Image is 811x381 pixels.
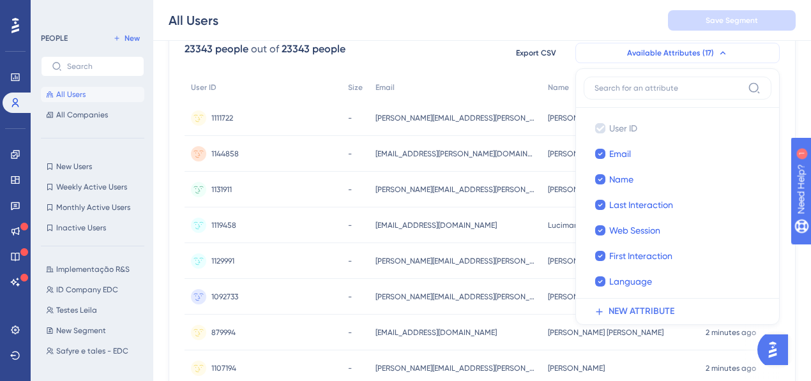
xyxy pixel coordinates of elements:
span: [PERSON_NAME] [548,184,605,195]
time: 2 minutes ago [706,328,756,337]
span: [EMAIL_ADDRESS][DOMAIN_NAME] [375,220,497,230]
span: 1144858 [211,149,239,159]
span: Size [348,82,363,93]
span: [PERSON_NAME][EMAIL_ADDRESS][PERSON_NAME][DOMAIN_NAME] [375,113,535,123]
div: 23343 people [282,41,345,57]
button: ID Company EDC [41,282,152,297]
span: [EMAIL_ADDRESS][DOMAIN_NAME] [375,327,497,338]
span: - [348,220,352,230]
span: Safyre e tales - EDC [56,346,128,356]
span: 1092733 [211,292,238,302]
span: New Segment [56,325,106,336]
span: 1129991 [211,256,234,266]
span: - [348,292,352,302]
span: 1119458 [211,220,236,230]
span: - [348,363,352,373]
button: Inactive Users [41,220,144,235]
input: Search for an attribute [595,83,743,93]
span: User ID [191,82,216,93]
span: Testes Leila [56,305,97,315]
span: [EMAIL_ADDRESS][PERSON_NAME][DOMAIN_NAME] [375,149,535,159]
button: All Companies [41,107,144,123]
span: NEW ATTRIBUTE [609,304,674,319]
span: Export CSV [516,48,556,58]
button: NEW ATTRIBUTE [584,299,779,324]
time: 2 minutes ago [706,364,756,373]
span: [PERSON_NAME] [PERSON_NAME] [548,327,663,338]
span: - [348,113,352,123]
button: Save Segment [668,10,796,31]
span: Name [548,82,569,93]
iframe: UserGuiding AI Assistant Launcher [757,331,796,369]
span: First Interaction [609,248,672,264]
span: Need Help? [30,3,80,19]
div: out of [251,41,279,57]
span: - [348,184,352,195]
button: New Users [41,159,144,174]
div: PEOPLE [41,33,68,43]
span: Monthly Active Users [56,202,130,213]
button: Available Attributes (17) [575,43,780,63]
button: Monthly Active Users [41,200,144,215]
span: [PERSON_NAME] [548,113,605,123]
span: New [125,33,140,43]
button: Weekly Active Users [41,179,144,195]
span: User ID [609,121,637,136]
span: Inactive Users [56,223,106,233]
span: Implementação R&S [56,264,130,274]
span: All Users [56,89,86,100]
span: 879994 [211,327,236,338]
button: Testes Leila [41,303,152,318]
span: [PERSON_NAME][EMAIL_ADDRESS][PERSON_NAME][DOMAIN_NAME] [375,256,535,266]
span: Last Interaction [609,197,673,213]
span: New Users [56,161,92,172]
button: Export CSV [504,43,568,63]
span: [PERSON_NAME] [548,256,605,266]
button: Implementação R&S [41,262,152,277]
div: 23343 people [185,41,248,57]
input: Search [67,62,133,71]
span: Name [609,172,633,187]
span: [PERSON_NAME] [PERSON_NAME] [548,149,663,159]
span: Available Attributes (17) [627,48,714,58]
div: 1 [89,6,93,17]
span: All Companies [56,110,108,120]
span: - [348,256,352,266]
span: [PERSON_NAME] [548,292,605,302]
span: 1111722 [211,113,233,123]
span: [PERSON_NAME][EMAIL_ADDRESS][PERSON_NAME][DOMAIN_NAME] [375,292,535,302]
span: Language [609,274,652,289]
button: New [109,31,144,46]
span: 1131911 [211,184,232,195]
span: Save Segment [706,15,758,26]
span: 1107194 [211,363,236,373]
div: All Users [169,11,218,29]
span: Weekly Active Users [56,182,127,192]
button: Safyre e tales - EDC [41,343,152,359]
span: [PERSON_NAME] [548,363,605,373]
span: - [348,327,352,338]
button: New Segment [41,323,152,338]
span: ID Company EDC [56,285,118,295]
span: - [348,149,352,159]
button: All Users [41,87,144,102]
span: [PERSON_NAME][EMAIL_ADDRESS][PERSON_NAME][DOMAIN_NAME] [375,184,535,195]
span: [PERSON_NAME][EMAIL_ADDRESS][PERSON_NAME][DOMAIN_NAME] [375,363,535,373]
span: Email [609,146,631,161]
span: Lucimara Dourado [548,220,616,230]
span: Email [375,82,395,93]
span: Web Session [609,223,660,238]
